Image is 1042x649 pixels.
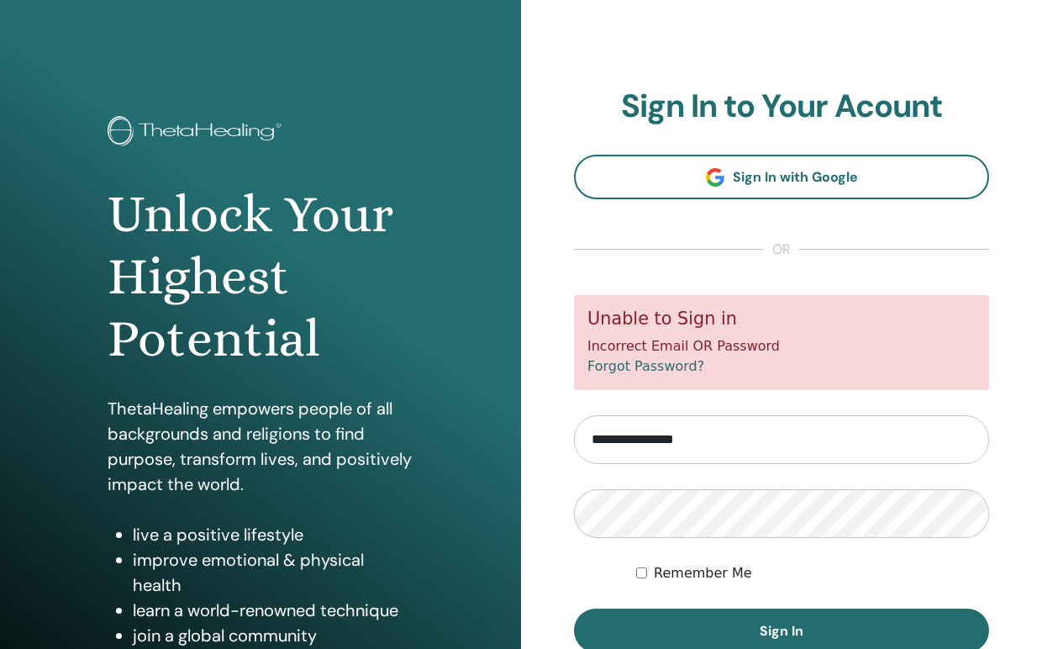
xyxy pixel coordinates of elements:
[133,522,413,547] li: live a positive lifestyle
[733,168,858,186] span: Sign In with Google
[636,563,989,583] div: Keep me authenticated indefinitely or until I manually logout
[587,309,976,330] h5: Unable to Sign in
[108,183,413,371] h1: Unlock Your Highest Potential
[133,623,413,648] li: join a global community
[587,358,704,374] a: Forgot Password?
[574,155,989,199] a: Sign In with Google
[764,240,799,260] span: or
[574,87,989,126] h2: Sign In to Your Acount
[133,598,413,623] li: learn a world-renowned technique
[108,396,413,497] p: ThetaHealing empowers people of all backgrounds and religions to find purpose, transform lives, a...
[133,547,413,598] li: improve emotional & physical health
[574,295,989,390] div: Incorrect Email OR Password
[760,622,803,640] span: Sign In
[654,563,752,583] label: Remember Me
